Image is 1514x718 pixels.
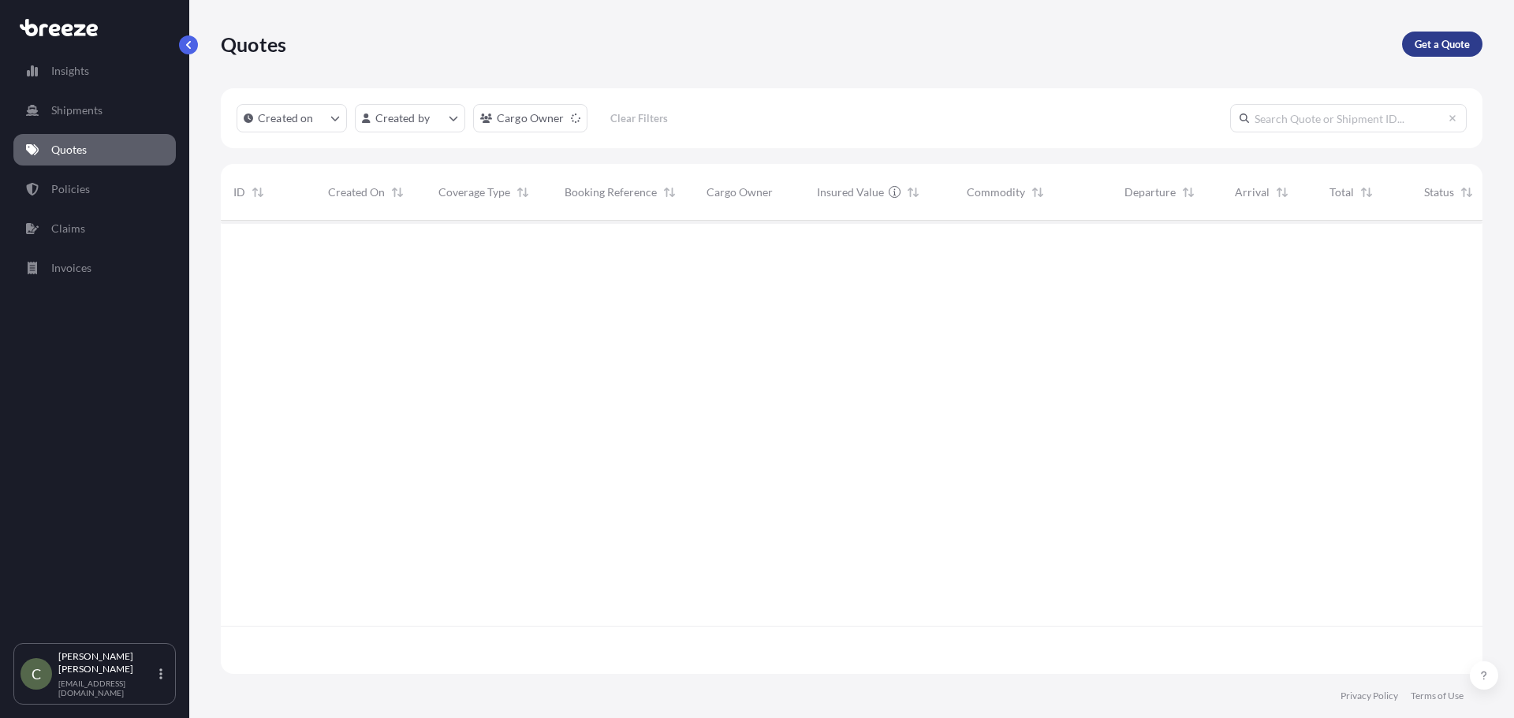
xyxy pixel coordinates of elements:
[51,102,103,118] p: Shipments
[967,184,1025,200] span: Commodity
[1411,690,1464,702] a: Terms of Use
[1357,183,1376,202] button: Sort
[355,104,465,132] button: createdBy Filter options
[1341,690,1398,702] a: Privacy Policy
[13,95,176,126] a: Shipments
[707,184,773,200] span: Cargo Owner
[1329,184,1354,200] span: Total
[51,181,90,197] p: Policies
[565,184,657,200] span: Booking Reference
[904,183,923,202] button: Sort
[13,134,176,166] a: Quotes
[258,110,314,126] p: Created on
[817,184,884,200] span: Insured Value
[237,104,347,132] button: createdOn Filter options
[1124,184,1176,200] span: Departure
[51,142,87,158] p: Quotes
[221,32,286,57] p: Quotes
[233,184,245,200] span: ID
[1235,184,1270,200] span: Arrival
[1415,36,1470,52] p: Get a Quote
[32,666,41,682] span: C
[375,110,431,126] p: Created by
[1028,183,1047,202] button: Sort
[13,252,176,284] a: Invoices
[660,183,679,202] button: Sort
[1230,104,1467,132] input: Search Quote or Shipment ID...
[388,183,407,202] button: Sort
[328,184,385,200] span: Created On
[58,650,156,675] p: [PERSON_NAME] [PERSON_NAME]
[1273,183,1292,202] button: Sort
[51,260,91,276] p: Invoices
[610,110,668,126] p: Clear Filters
[51,63,89,79] p: Insights
[513,183,532,202] button: Sort
[1457,183,1476,202] button: Sort
[51,221,85,236] p: Claims
[473,104,587,132] button: cargoOwner Filter options
[1179,183,1198,202] button: Sort
[13,173,176,205] a: Policies
[595,106,684,131] button: Clear Filters
[497,110,565,126] p: Cargo Owner
[1424,184,1454,200] span: Status
[13,213,176,244] a: Claims
[1402,32,1482,57] a: Get a Quote
[438,184,510,200] span: Coverage Type
[248,183,267,202] button: Sort
[58,679,156,698] p: [EMAIL_ADDRESS][DOMAIN_NAME]
[13,55,176,87] a: Insights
